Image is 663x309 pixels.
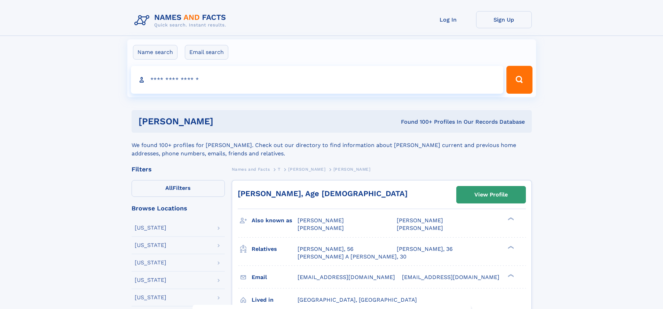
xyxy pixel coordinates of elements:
[307,118,525,126] div: Found 100+ Profiles In Our Records Database
[420,11,476,28] a: Log In
[252,243,298,255] h3: Relatives
[457,186,526,203] a: View Profile
[298,296,417,303] span: [GEOGRAPHIC_DATA], [GEOGRAPHIC_DATA]
[165,185,173,191] span: All
[474,187,508,203] div: View Profile
[397,245,453,253] a: [PERSON_NAME], 36
[288,165,325,173] a: [PERSON_NAME]
[298,245,354,253] a: [PERSON_NAME], 56
[135,295,166,300] div: [US_STATE]
[402,274,499,280] span: [EMAIL_ADDRESS][DOMAIN_NAME]
[132,166,225,172] div: Filters
[252,271,298,283] h3: Email
[135,260,166,265] div: [US_STATE]
[397,217,443,224] span: [PERSON_NAME]
[135,242,166,248] div: [US_STATE]
[132,205,225,211] div: Browse Locations
[252,215,298,226] h3: Also known as
[132,133,532,158] div: We found 100+ profiles for [PERSON_NAME]. Check out our directory to find information about [PERS...
[397,225,443,231] span: [PERSON_NAME]
[238,189,408,198] a: [PERSON_NAME], Age [DEMOGRAPHIC_DATA]
[132,180,225,197] label: Filters
[278,167,281,172] span: T
[278,165,281,173] a: T
[139,117,307,126] h1: [PERSON_NAME]
[135,225,166,231] div: [US_STATE]
[298,225,344,231] span: [PERSON_NAME]
[298,217,344,224] span: [PERSON_NAME]
[506,273,514,278] div: ❯
[506,245,514,249] div: ❯
[298,274,395,280] span: [EMAIL_ADDRESS][DOMAIN_NAME]
[506,66,532,94] button: Search Button
[288,167,325,172] span: [PERSON_NAME]
[333,167,371,172] span: [PERSON_NAME]
[476,11,532,28] a: Sign Up
[131,66,504,94] input: search input
[132,11,232,30] img: Logo Names and Facts
[232,165,270,173] a: Names and Facts
[298,253,407,261] a: [PERSON_NAME] A [PERSON_NAME], 30
[252,294,298,306] h3: Lived in
[506,217,514,221] div: ❯
[185,45,228,60] label: Email search
[135,277,166,283] div: [US_STATE]
[133,45,177,60] label: Name search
